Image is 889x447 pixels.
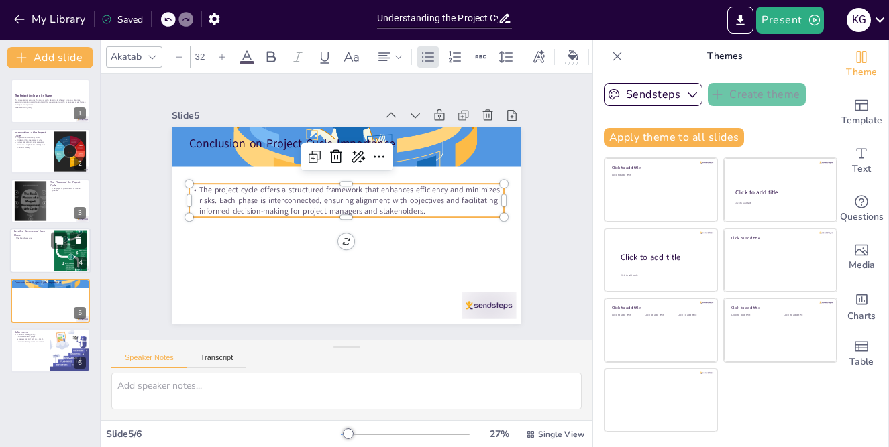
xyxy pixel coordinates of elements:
[835,233,888,281] div: Add images, graphics, shapes or video
[621,252,707,263] div: Click to add title
[74,357,86,369] div: 6
[604,83,702,106] button: Sendsteps
[15,280,86,284] p: Conclusion on Project Cycle Importance
[14,237,50,239] p: The five phases are:
[529,46,549,68] div: Text effects
[14,230,50,237] p: Detailed Overview of Each Phase
[835,281,888,330] div: Add charts and graphs
[849,258,875,273] span: Media
[377,9,498,28] input: Insert title
[11,328,90,373] div: 6
[708,83,806,106] button: Create theme
[847,8,871,32] div: K G
[835,137,888,185] div: Add text boxes
[849,355,874,369] span: Table
[15,138,50,141] p: Understanding the project cycle
[731,305,827,310] div: Click to add title
[621,274,705,277] div: Click to add body
[840,210,884,225] span: Questions
[207,60,405,135] div: Slide 5
[74,207,86,219] div: 3
[841,113,882,128] span: Template
[74,157,86,170] div: 2
[15,130,50,137] p: Introduction to the Project Cycle
[15,136,50,139] p: Projects are temporary efforts
[612,165,708,170] div: Click to add title
[10,228,91,273] div: 4
[11,129,90,173] div: 2
[563,50,583,64] div: Background color
[15,106,86,109] p: Generated with [URL]
[731,314,774,317] div: Click to add text
[10,9,91,30] button: My Library
[187,353,247,368] button: Transcript
[106,428,341,440] div: Slide 5 / 6
[15,330,46,334] p: References
[847,7,871,34] button: K G
[756,7,823,34] button: Present
[15,333,46,343] p: [PERSON_NAME] (2007). Fundamentals of project management (3rd ed., pp. 10–19). American Managemen...
[835,88,888,137] div: Add ready made slides
[50,180,86,188] p: The Phases of the Project Cycle
[846,65,877,80] span: Theme
[108,48,144,66] div: Akatab
[74,257,87,269] div: 4
[15,94,52,97] strong: The Project Cycle and Its Stages
[538,429,584,440] span: Single View
[735,202,824,205] div: Click to add text
[628,40,821,72] p: Themes
[612,305,708,310] div: Click to add title
[111,353,187,368] button: Speaker Notes
[612,174,708,177] div: Click to add text
[645,314,675,317] div: Click to add text
[612,314,642,317] div: Click to add text
[15,99,86,106] p: This presentation explores the project cycle, detailing its phases: initiation, planning, executi...
[847,309,876,324] span: Charts
[731,235,827,240] div: Click to add title
[852,162,871,176] span: Text
[7,47,93,68] button: Add slide
[835,40,888,88] div: Change the overall theme
[835,185,888,233] div: Get real-time input from your audience
[11,179,90,223] div: 3
[727,7,753,34] button: Export to PowerPoint
[678,314,708,317] div: Click to add text
[194,137,503,265] p: The project cycle offers a structured framework that enhances efficiency and minimizes risks. Eac...
[74,107,86,119] div: 1
[70,233,87,249] button: Delete Slide
[483,428,515,440] div: 27 %
[784,314,826,317] div: Click to add text
[604,128,744,147] button: Apply theme to all slides
[15,143,50,148] p: References to [PERSON_NAME] and [PERSON_NAME]
[74,307,86,319] div: 5
[15,141,50,143] p: Systematic planning and execution
[50,187,86,192] p: The project cycle consists of five key phases:
[11,79,90,123] div: 1
[51,233,67,249] button: Duplicate Slide
[735,188,825,196] div: Click to add title
[101,13,143,26] div: Saved
[11,279,90,323] div: 5
[835,330,888,378] div: Add a table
